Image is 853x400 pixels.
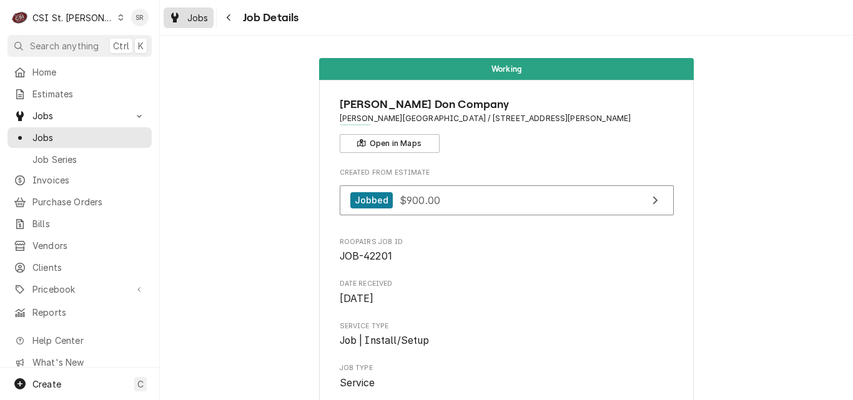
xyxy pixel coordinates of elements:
div: Client Information [340,96,674,153]
a: Job Series [7,149,152,170]
div: Created From Estimate [340,168,674,222]
div: C [11,9,29,26]
span: Address [340,113,674,124]
span: C [137,378,144,391]
span: Job | Install/Setup [340,334,430,346]
span: Create [32,379,61,389]
span: Name [340,96,674,113]
span: Ctrl [113,39,129,52]
span: Home [32,66,145,79]
a: Go to Help Center [7,330,152,351]
div: Status [319,58,694,80]
span: [DATE] [340,293,374,305]
div: SR [131,9,149,26]
span: Service Type [340,333,674,348]
a: Purchase Orders [7,192,152,212]
span: Clients [32,261,145,274]
div: Job Type [340,363,674,390]
span: Roopairs Job ID [340,237,674,247]
span: Job Type [340,363,674,373]
a: Invoices [7,170,152,190]
span: Estimates [32,87,145,100]
div: Service Type [340,321,674,348]
span: Roopairs Job ID [340,249,674,264]
span: Working [491,65,521,73]
span: Job Series [32,153,145,166]
a: Clients [7,257,152,278]
span: Reports [32,306,145,319]
div: Stephani Roth's Avatar [131,9,149,26]
span: Help Center [32,334,144,347]
span: K [138,39,144,52]
span: Job Details [239,9,299,26]
span: Pricebook [32,283,127,296]
a: Go to Jobs [7,105,152,126]
span: $900.00 [400,193,440,206]
span: Bills [32,217,145,230]
span: Jobs [32,131,145,144]
a: Home [7,62,152,82]
button: Open in Maps [340,134,440,153]
button: Navigate back [219,7,239,27]
span: Date Received [340,291,674,306]
a: Go to Pricebook [7,279,152,300]
span: Jobs [187,11,209,24]
span: JOB-42201 [340,250,392,262]
div: CSI St. [PERSON_NAME] [32,11,114,24]
span: Search anything [30,39,99,52]
div: Jobbed [350,192,393,209]
span: Purchase Orders [32,195,145,208]
span: Jobs [32,109,127,122]
span: Vendors [32,239,145,252]
div: CSI St. Louis's Avatar [11,9,29,26]
span: Created From Estimate [340,168,674,178]
a: Jobs [7,127,152,148]
a: Bills [7,213,152,234]
button: Search anythingCtrlK [7,35,152,57]
span: Service Type [340,321,674,331]
a: View Estimate [340,185,674,216]
a: Reports [7,302,152,323]
a: Estimates [7,84,152,104]
a: Go to What's New [7,352,152,373]
a: Vendors [7,235,152,256]
span: What's New [32,356,144,369]
span: Job Type [340,376,674,391]
div: Date Received [340,279,674,306]
a: Jobs [164,7,214,28]
span: Service [340,377,375,389]
span: Invoices [32,173,145,187]
div: Roopairs Job ID [340,237,674,264]
span: Date Received [340,279,674,289]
